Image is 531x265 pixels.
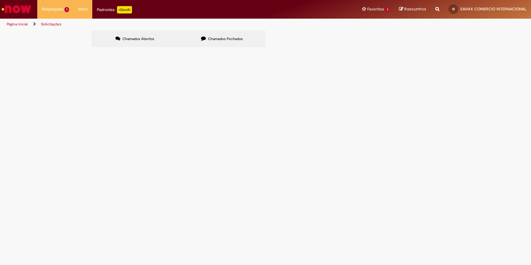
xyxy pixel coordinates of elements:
[117,6,132,13] p: +GenAi
[42,6,63,12] span: Requisições
[367,6,384,12] span: Favoritos
[7,22,28,27] a: Página inicial
[78,6,88,12] span: More
[385,7,390,12] span: 1
[208,36,243,41] span: Chamados Fechados
[1,3,32,15] img: ServiceNow
[64,7,69,12] span: 1
[460,6,526,12] span: SAVIXX COMERCIO INTERNACIONAL
[123,36,154,41] span: Chamados Abertos
[404,6,426,12] span: Rascunhos
[399,6,426,12] a: Rascunhos
[97,6,132,13] div: Padroniza
[452,7,455,11] span: SI
[5,19,350,30] ul: Trilhas de página
[41,22,61,27] a: Solicitações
